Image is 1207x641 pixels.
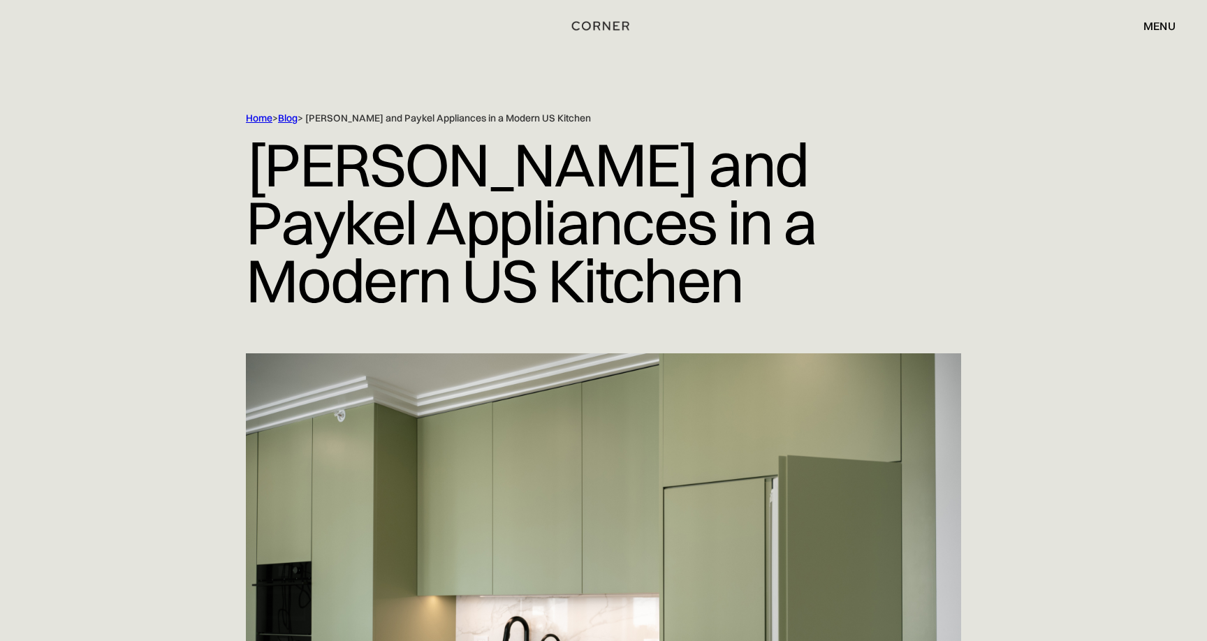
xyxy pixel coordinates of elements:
div: menu [1143,20,1176,31]
h1: [PERSON_NAME] and Paykel Appliances in a Modern US Kitchen [246,125,961,320]
a: Home [246,112,272,124]
a: home [555,17,652,35]
a: Blog [278,112,298,124]
div: > > [PERSON_NAME] and Paykel Appliances in a Modern US Kitchen [246,112,902,125]
div: menu [1129,14,1176,38]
